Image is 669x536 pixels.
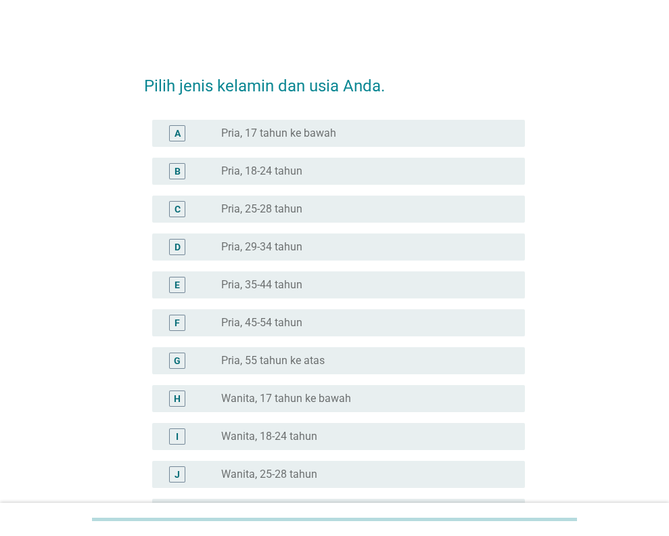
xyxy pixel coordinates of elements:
div: B [175,164,181,178]
label: Wanita, 25-28 tahun [221,468,317,481]
div: E [175,277,180,292]
label: Wanita, 18-24 tahun [221,430,317,443]
label: Pria, 17 tahun ke bawah [221,127,336,140]
div: F [175,315,180,330]
label: Pria, 45-54 tahun [221,316,302,330]
div: G [174,353,181,367]
div: A [175,126,181,140]
label: Pria, 35-44 tahun [221,278,302,292]
label: Pria, 29-34 tahun [221,240,302,254]
div: J [175,467,180,481]
div: H [174,391,181,405]
div: I [176,429,179,443]
h2: Pilih jenis kelamin dan usia Anda. [144,60,525,98]
label: Pria, 25-28 tahun [221,202,302,216]
label: Pria, 55 tahun ke atas [221,354,325,367]
label: Wanita, 17 tahun ke bawah [221,392,351,405]
div: C [175,202,181,216]
div: D [175,240,181,254]
label: Pria, 18-24 tahun [221,164,302,178]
